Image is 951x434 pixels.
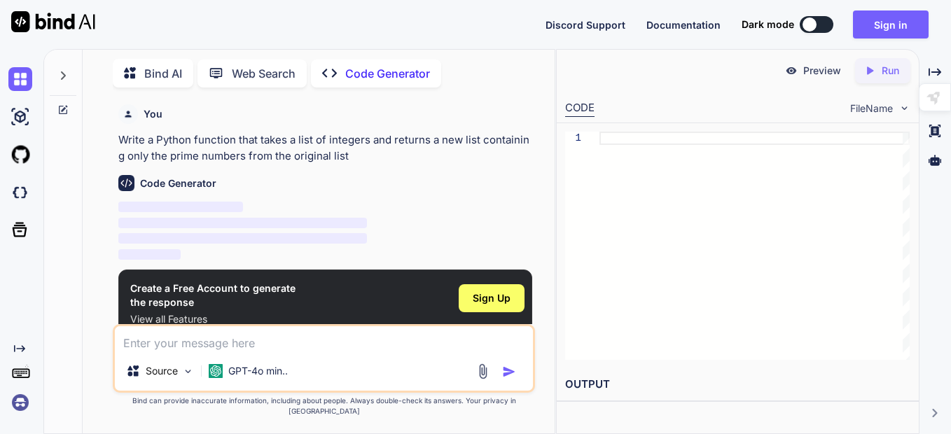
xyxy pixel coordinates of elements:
[473,291,511,305] span: Sign Up
[785,64,798,77] img: preview
[345,65,430,82] p: Code Generator
[144,107,162,121] h6: You
[118,218,367,228] span: ‌
[118,233,367,244] span: ‌
[8,181,32,204] img: darkCloudIdeIcon
[228,364,288,378] p: GPT-4o min..
[646,19,721,31] span: Documentation
[146,364,178,378] p: Source
[8,105,32,129] img: ai-studio
[113,395,535,416] p: Bind can provide inaccurate information, including about people. Always double-check its answers....
[209,364,223,378] img: GPT-4o mini
[565,132,581,145] div: 1
[118,249,181,260] span: ‌
[898,102,910,114] img: chevron down
[882,64,899,78] p: Run
[118,202,242,212] span: ‌
[232,65,296,82] p: Web Search
[850,101,893,115] span: FileName
[11,11,95,32] img: Bind AI
[8,391,32,414] img: signin
[646,17,721,32] button: Documentation
[130,312,296,326] p: View all Features
[853,10,929,38] button: Sign in
[475,363,491,379] img: attachment
[742,17,794,31] span: Dark mode
[8,143,32,167] img: githubLight
[118,132,532,164] p: Write a Python function that takes a list of integers and returns a new list containing only the ...
[8,67,32,91] img: chat
[130,281,296,309] h1: Create a Free Account to generate the response
[803,64,841,78] p: Preview
[182,365,194,377] img: Pick Models
[565,100,595,117] div: CODE
[502,365,516,379] img: icon
[546,17,625,32] button: Discord Support
[546,19,625,31] span: Discord Support
[557,368,918,401] h2: OUTPUT
[144,65,182,82] p: Bind AI
[140,176,216,190] h6: Code Generator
